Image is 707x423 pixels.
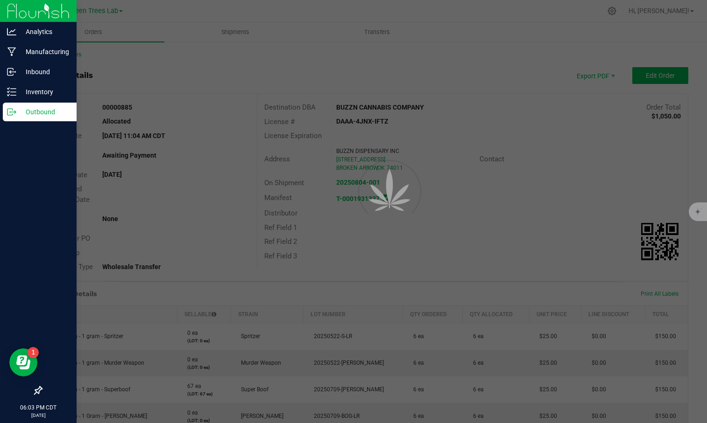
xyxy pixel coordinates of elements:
[16,106,72,118] p: Outbound
[7,27,16,36] inline-svg: Analytics
[4,403,72,412] p: 06:03 PM CDT
[16,26,72,37] p: Analytics
[16,86,72,97] p: Inventory
[7,47,16,56] inline-svg: Manufacturing
[16,66,72,77] p: Inbound
[4,412,72,419] p: [DATE]
[28,347,39,358] iframe: Resource center unread badge
[7,107,16,117] inline-svg: Outbound
[7,67,16,76] inline-svg: Inbound
[16,46,72,57] p: Manufacturing
[7,87,16,97] inline-svg: Inventory
[9,348,37,376] iframe: Resource center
